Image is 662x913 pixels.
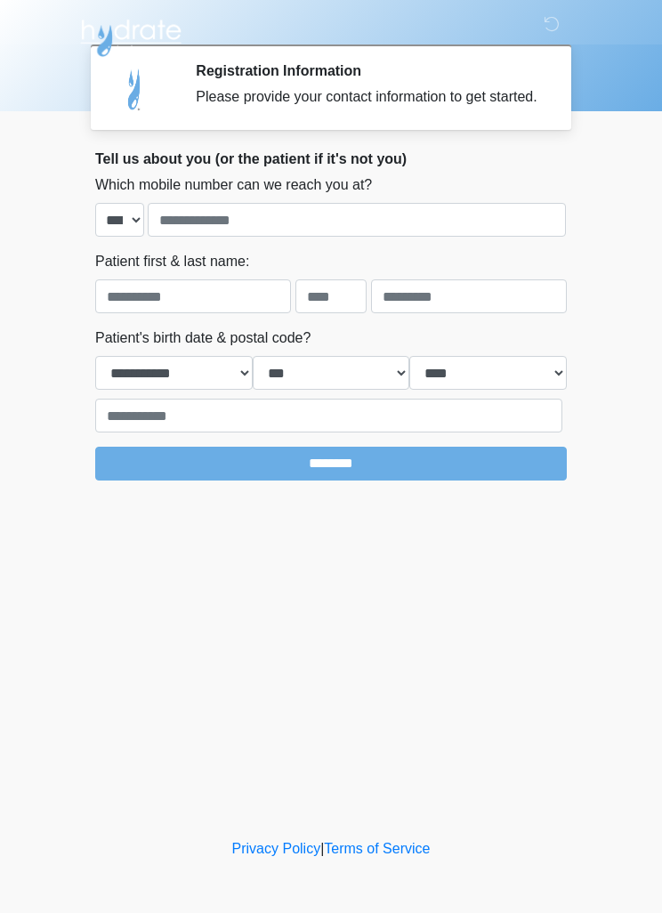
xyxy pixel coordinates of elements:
a: Privacy Policy [232,841,321,856]
img: Hydrate IV Bar - Scottsdale Logo [77,13,184,58]
div: Please provide your contact information to get started. [196,86,540,108]
img: Agent Avatar [109,62,162,116]
a: | [320,841,324,856]
h2: Tell us about you (or the patient if it's not you) [95,150,567,167]
a: Terms of Service [324,841,430,856]
label: Patient's birth date & postal code? [95,327,311,349]
label: Patient first & last name: [95,251,249,272]
label: Which mobile number can we reach you at? [95,174,372,196]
